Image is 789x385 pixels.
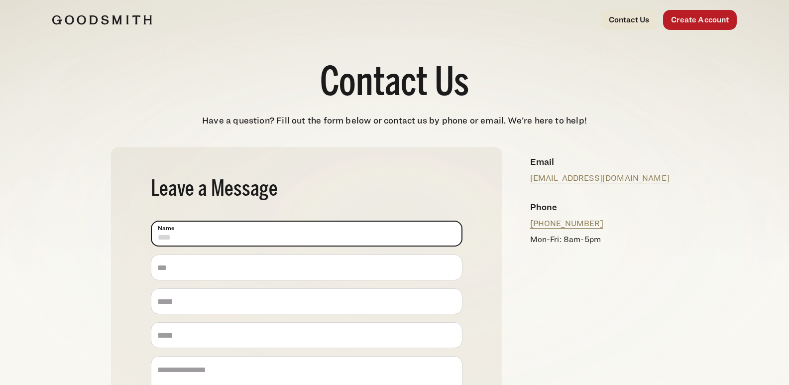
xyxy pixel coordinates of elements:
h4: Phone [530,200,671,214]
a: [EMAIL_ADDRESS][DOMAIN_NAME] [530,173,670,183]
a: [PHONE_NUMBER] [530,219,603,228]
a: Contact Us [601,10,658,30]
a: Create Account [663,10,737,30]
h2: Leave a Message [151,179,462,201]
span: Name [158,224,175,233]
h4: Email [530,155,671,168]
p: Mon-Fri: 8am-5pm [530,234,671,246]
img: Goodsmith [52,15,152,25]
